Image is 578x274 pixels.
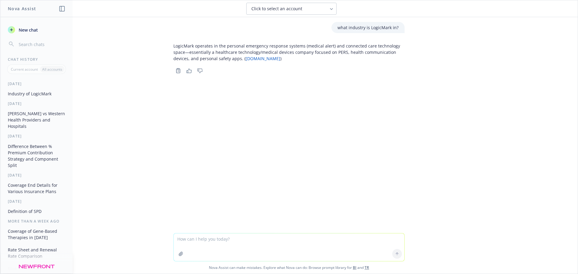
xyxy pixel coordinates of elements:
[5,89,68,99] button: Industry of LogicMark
[5,141,68,170] button: Difference Between % Premium Contribution Strategy and Component Split
[246,56,280,61] a: [DOMAIN_NAME]
[1,219,73,224] div: More than a week ago
[1,134,73,139] div: [DATE]
[17,27,38,33] span: New chat
[176,68,181,73] svg: Copy to clipboard
[5,24,68,35] button: New chat
[353,265,356,270] a: BI
[1,199,73,204] div: [DATE]
[11,67,38,72] p: Current account
[337,24,399,31] p: what industry is LogicMark in?
[3,261,575,274] span: Nova Assist can make mistakes. Explore what Nova can do: Browse prompt library for and
[1,173,73,178] div: [DATE]
[365,265,369,270] a: TR
[17,40,65,48] input: Search chats
[5,245,68,261] button: Rate Sheet and Renewal Rate Comparison
[251,6,302,12] span: Click to select an account
[246,3,337,15] button: Click to select an account
[5,206,68,216] button: Definition of SPD
[1,57,73,62] div: Chat History
[1,81,73,86] div: [DATE]
[8,5,36,12] h1: Nova Assist
[173,43,405,62] p: LogicMark operates in the personal emergency response systems (medical alert) and connected care ...
[5,180,68,196] button: Coverage End Details for Various Insurance Plans
[1,101,73,106] div: [DATE]
[195,66,205,75] button: Thumbs down
[5,109,68,131] button: [PERSON_NAME] vs Western Health Providers and Hospitals
[5,226,68,242] button: Coverage of Gene-Based Therapies in [DATE]
[42,67,62,72] p: All accounts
